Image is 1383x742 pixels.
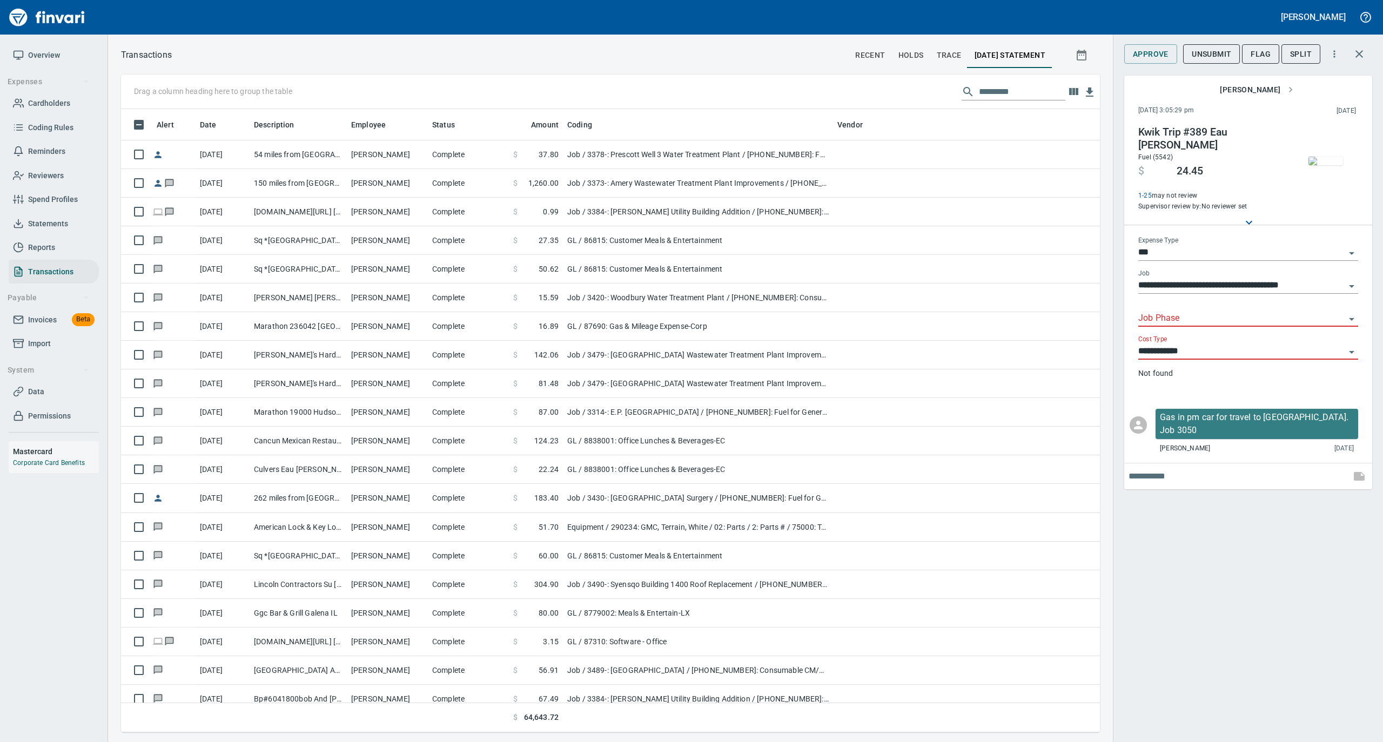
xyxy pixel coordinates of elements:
td: [PERSON_NAME] [347,312,428,341]
span: Status [432,118,455,131]
td: GL / 87310: Software - Office [563,628,833,656]
p: Drag a column heading here to group the table [134,86,292,97]
a: Reviewers [9,164,99,188]
span: 1,260.00 [528,178,559,188]
span: $ [513,693,518,704]
span: Has messages [152,380,164,387]
td: [PERSON_NAME] [347,398,428,427]
span: Employee [351,118,400,131]
span: $ [513,149,518,160]
td: [PERSON_NAME] [PERSON_NAME] WI [250,284,347,312]
span: $ [513,321,518,332]
td: [DOMAIN_NAME][URL] [PHONE_NUMBER] [GEOGRAPHIC_DATA] [250,198,347,226]
span: Has messages [152,466,164,473]
span: 0.99 [543,206,559,217]
span: 142.06 [534,349,559,360]
span: 3.15 [543,636,559,647]
td: [PERSON_NAME]'s Hardware [GEOGRAPHIC_DATA] [GEOGRAPHIC_DATA] [250,369,347,398]
span: $ [513,349,518,360]
button: Expenses [3,72,93,92]
h4: Kwik Trip #389 Eau [PERSON_NAME] [1138,126,1285,152]
td: [DATE] [196,656,250,685]
span: 60.00 [539,550,559,561]
td: Job / 3430-: [GEOGRAPHIC_DATA] Surgery / [PHONE_NUMBER]: Fuel for General Conditions/CM Equipment... [563,484,833,512]
span: Has messages [152,551,164,558]
span: Reminders [28,145,65,158]
span: [DATE] [1334,443,1354,454]
td: Complete [428,542,509,570]
span: $ [513,264,518,274]
span: 304.90 [534,579,559,590]
button: Flag [1242,44,1279,64]
button: [PERSON_NAME] [1216,80,1298,100]
span: Coding [567,118,606,131]
td: Job / 3479-: [GEOGRAPHIC_DATA] Wastewater Treatment Plant Improvements / [PHONE_NUMBER]: Consumab... [563,369,833,398]
span: $ [513,579,518,590]
span: recent [855,49,885,62]
span: Description [254,118,308,131]
span: Has messages [152,437,164,444]
span: Has messages [164,179,175,186]
span: Coding [567,118,592,131]
span: 87.00 [539,407,559,417]
span: Statements [28,217,68,231]
span: Has messages [152,695,164,702]
td: Job / 3373-: Amery Wastewater Treatment Plant Improvements / [PHONE_NUMBER]: Fuel for General Con... [563,169,833,198]
td: Complete [428,570,509,599]
td: [PERSON_NAME] [347,255,428,284]
td: Job / 3384-: [PERSON_NAME] Utility Building Addition / [PHONE_NUMBER]: Fuel for General Condition... [563,685,833,713]
span: Has messages [152,666,164,673]
span: 124.23 [534,435,559,446]
td: [PERSON_NAME] [347,284,428,312]
span: Payable [8,291,89,305]
span: trace [937,49,962,62]
td: Complete [428,341,509,369]
td: [PERSON_NAME] [347,656,428,685]
span: Permissions [28,409,71,423]
span: Alert [157,118,188,131]
label: Expense Type [1138,238,1178,244]
span: Has messages [152,580,164,587]
td: Bp#6041800bob And [PERSON_NAME] [GEOGRAPHIC_DATA] [250,685,347,713]
span: Cardholders [28,97,70,110]
td: Ggc Bar & Grill Galena IL [250,599,347,628]
span: Beta [72,313,95,326]
td: Complete [428,455,509,484]
a: Coding Rules [9,116,99,140]
button: Approve [1124,44,1177,64]
td: Complete [428,369,509,398]
td: 150 miles from [GEOGRAPHIC_DATA][PERSON_NAME] to [GEOGRAPHIC_DATA] (Round Trip), 150 miles from [... [250,169,347,198]
span: Has messages [152,408,164,415]
td: Marathon 236042 [GEOGRAPHIC_DATA] [250,312,347,341]
a: InvoicesBeta [9,308,99,332]
span: Description [254,118,294,131]
span: Reports [28,241,55,254]
button: Choose columns to display [1065,84,1082,100]
td: [DATE] [196,284,250,312]
td: 262 miles from [GEOGRAPHIC_DATA] to [GEOGRAPHIC_DATA] [250,484,347,512]
td: Complete [428,255,509,284]
span: Approve [1133,48,1169,61]
span: $ [513,378,518,389]
td: [PERSON_NAME] [347,226,428,255]
a: Permissions [9,404,99,428]
span: [PERSON_NAME] [1220,83,1293,97]
td: [PERSON_NAME] [347,341,428,369]
span: 24.45 [1177,165,1203,178]
td: [DATE] [196,369,250,398]
td: GL / 86815: Customer Meals & Entertainment [563,226,833,255]
img: receipts%2Fmarketjohnson%2F2025-09-11%2Fp98h7bSTSHYUn9lAwR3YrHMFq872__BuNeEJQ67i3sk3FHXa99_thumb.jpg [1308,157,1343,165]
span: 51.70 [539,522,559,532]
a: Cardholders [9,91,99,116]
td: [DATE] [196,542,250,570]
td: [DATE] [196,570,250,599]
span: $ [513,206,518,217]
span: Has messages [152,609,164,616]
label: Job [1138,271,1150,277]
button: More [1322,42,1346,66]
td: GL / 8838001: Office Lunches & Beverages-EC [563,427,833,455]
a: Reports [9,235,99,260]
td: Complete [428,312,509,341]
span: Fuel (5542) [1138,153,1173,161]
span: Employee [351,118,386,131]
